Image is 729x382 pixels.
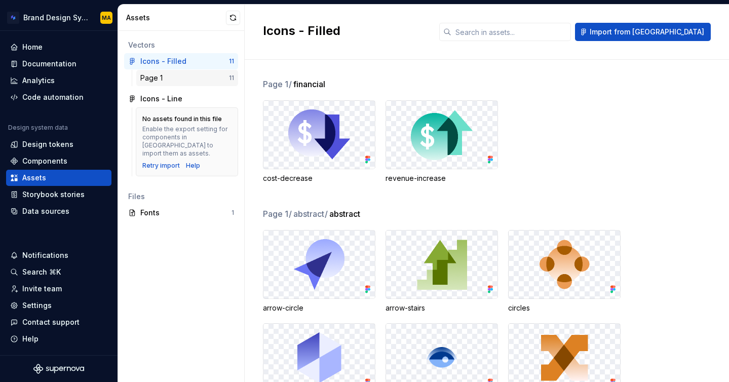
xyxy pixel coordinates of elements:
h2: Icons - Filled [263,23,427,39]
div: Components [22,156,67,166]
a: Icons - Line [124,91,238,107]
svg: Supernova Logo [33,364,84,374]
a: Home [6,39,111,55]
div: No assets found in this file [142,115,222,123]
div: revenue-increase [386,173,498,183]
div: Design system data [8,124,68,132]
div: 11 [229,74,234,82]
div: Fonts [140,208,232,218]
span: / [289,79,292,89]
img: d4286e81-bf2d-465c-b469-1298f2b8eabd.png [7,12,19,24]
div: Help [22,334,39,344]
div: Enable the export setting for components in [GEOGRAPHIC_DATA] to import them as assets. [142,125,232,158]
div: Invite team [22,284,62,294]
span: Page 1 [263,208,292,220]
a: Analytics [6,72,111,89]
span: abstract [329,208,360,220]
button: Retry import [142,162,180,170]
div: Contact support [22,317,80,327]
div: 11 [229,57,234,65]
div: Page 1 [140,73,167,83]
span: Import from [GEOGRAPHIC_DATA] [590,27,704,37]
div: Settings [22,300,52,311]
a: Storybook stories [6,186,111,203]
div: Files [128,192,234,202]
div: Design tokens [22,139,73,149]
button: Help [6,331,111,347]
a: Invite team [6,281,111,297]
div: Notifications [22,250,68,260]
div: 1 [232,209,234,217]
input: Search in assets... [451,23,571,41]
a: Fonts1 [124,205,238,221]
button: Search ⌘K [6,264,111,280]
span: / [325,209,328,219]
div: Documentation [22,59,76,69]
a: Documentation [6,56,111,72]
button: Notifications [6,247,111,263]
div: Brand Design System [23,13,88,23]
div: Icons - Filled [140,56,186,66]
div: circles [508,303,621,313]
div: Code automation [22,92,84,102]
div: Vectors [128,40,234,50]
div: arrow-circle [263,303,375,313]
a: Components [6,153,111,169]
button: Import from [GEOGRAPHIC_DATA] [575,23,711,41]
div: cost-decrease [263,173,375,183]
div: Assets [126,13,226,23]
a: Help [186,162,200,170]
button: Contact support [6,314,111,330]
span: Page 1 [263,78,292,90]
div: Assets [22,173,46,183]
div: Home [22,42,43,52]
div: Icons - Line [140,94,182,104]
a: Code automation [6,89,111,105]
div: Data sources [22,206,69,216]
span: abstract [293,208,328,220]
div: MA [102,14,111,22]
a: Data sources [6,203,111,219]
div: arrow-stairs [386,303,498,313]
button: Brand Design SystemMA [2,7,116,28]
div: Analytics [22,75,55,86]
div: Search ⌘K [22,267,61,277]
div: Storybook stories [22,189,85,200]
a: Settings [6,297,111,314]
a: Design tokens [6,136,111,152]
a: Page 111 [136,70,238,86]
span: / [289,209,292,219]
a: Icons - Filled11 [124,53,238,69]
span: financial [293,78,325,90]
a: Assets [6,170,111,186]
